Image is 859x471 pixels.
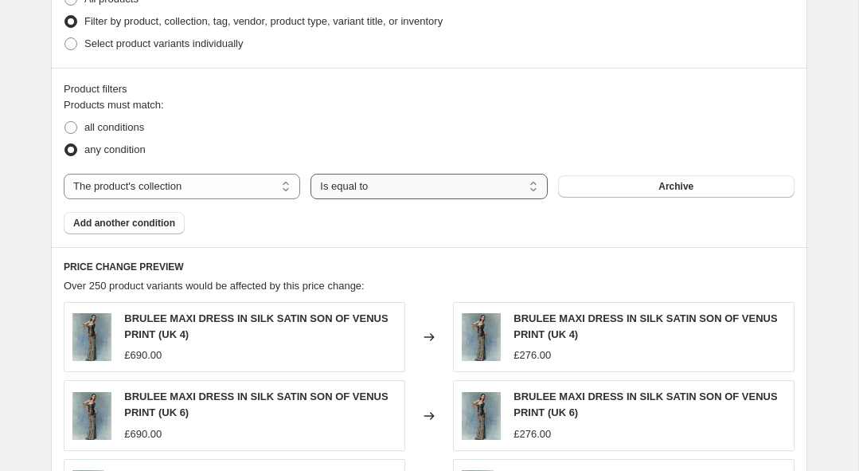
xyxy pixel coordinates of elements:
span: BRULEE MAXI DRESS IN SILK SATIN SON OF VENUS PRINT (UK 6) [513,391,777,418]
span: Over 250 product variants would be affected by this price change: [64,280,365,292]
span: Filter by product, collection, tag, vendor, product type, variant title, or inventory [84,15,443,27]
div: £276.00 [513,347,551,363]
img: 20230729_DELAVALI_SS24_M17_4137_LOOK_80x.jpg [72,313,111,361]
h6: PRICE CHANGE PREVIEW [64,261,795,273]
img: 20230729_DELAVALI_SS24_M17_4137_LOOK_80x.jpg [462,313,501,361]
span: BRULEE MAXI DRESS IN SILK SATIN SON OF VENUS PRINT (UK 4) [124,312,388,340]
span: BRULEE MAXI DRESS IN SILK SATIN SON OF VENUS PRINT (UK 6) [124,391,388,418]
button: Archive [558,175,795,198]
span: Select product variants individually [84,37,243,49]
span: any condition [84,143,146,155]
span: Archive [658,180,693,193]
span: all conditions [84,121,144,133]
img: 20230729_DELAVALI_SS24_M17_4137_LOOK_80x.jpg [462,392,501,440]
span: BRULEE MAXI DRESS IN SILK SATIN SON OF VENUS PRINT (UK 4) [513,312,777,340]
div: £690.00 [124,347,162,363]
span: Add another condition [73,217,175,230]
button: Add another condition [64,212,185,234]
span: Products must match: [64,99,164,111]
img: 20230729_DELAVALI_SS24_M17_4137_LOOK_80x.jpg [72,392,111,440]
div: Product filters [64,81,795,97]
div: £276.00 [513,426,551,442]
div: £690.00 [124,426,162,442]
